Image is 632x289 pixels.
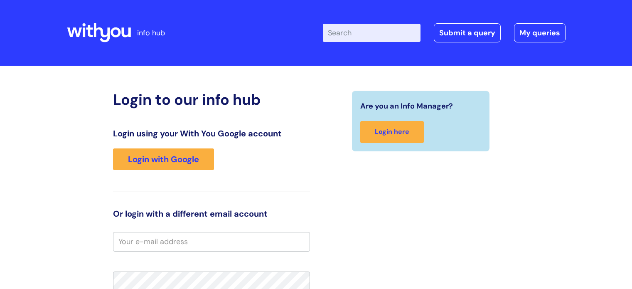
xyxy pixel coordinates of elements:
[137,26,165,40] p: info hub
[113,128,310,138] h3: Login using your With You Google account
[113,91,310,109] h2: Login to our info hub
[514,23,566,42] a: My queries
[434,23,501,42] a: Submit a query
[113,148,214,170] a: Login with Google
[360,99,453,113] span: Are you an Info Manager?
[113,209,310,219] h3: Or login with a different email account
[323,24,421,42] input: Search
[360,121,424,143] a: Login here
[113,232,310,251] input: Your e-mail address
